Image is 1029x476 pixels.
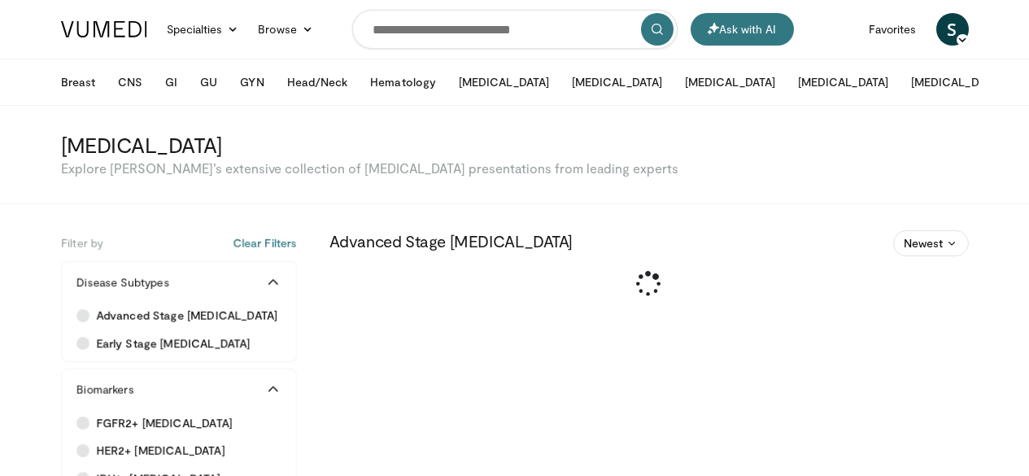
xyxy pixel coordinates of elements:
[352,10,678,49] input: Search topics, interventions
[61,230,297,251] h5: Filter by
[61,21,147,37] img: VuMedi Logo
[233,235,297,251] button: Clear Filters
[859,13,927,46] a: Favorites
[893,230,969,256] button: Newest
[904,235,943,251] span: Newest
[96,335,251,352] span: Early Stage [MEDICAL_DATA]
[248,13,323,46] a: Browse
[562,66,672,98] button: [MEDICAL_DATA]
[190,66,227,98] button: GU
[936,13,969,46] a: S
[360,66,446,98] button: Hematology
[62,369,296,410] button: Biomarkers
[96,443,225,459] span: HER2+ [MEDICAL_DATA]
[61,132,969,158] h3: [MEDICAL_DATA]
[788,66,898,98] button: [MEDICAL_DATA]
[675,66,785,98] button: [MEDICAL_DATA]
[96,415,232,431] span: FGFR2+ [MEDICAL_DATA]
[108,66,152,98] button: CNS
[230,66,273,98] button: GYN
[329,230,969,251] h3: Advanced Stage [MEDICAL_DATA]
[277,66,358,98] button: Head/Neck
[51,66,105,98] button: Breast
[691,13,794,46] button: Ask with AI
[61,159,969,177] p: Explore [PERSON_NAME]’s extensive collection of [MEDICAL_DATA] presentations from leading experts
[449,66,559,98] button: [MEDICAL_DATA]
[96,308,277,324] span: Advanced Stage [MEDICAL_DATA]
[157,13,249,46] a: Specialties
[901,66,1011,98] button: [MEDICAL_DATA]
[155,66,187,98] button: GI
[62,262,296,303] button: Disease Subtypes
